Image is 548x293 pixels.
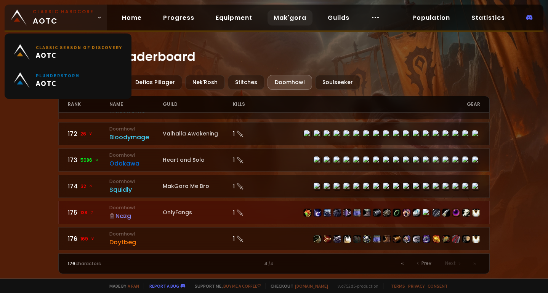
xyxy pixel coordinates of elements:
[445,260,456,267] span: Next
[393,209,401,217] img: item-13001
[36,50,122,60] span: AOTC
[109,159,163,168] div: Odokawa
[353,235,361,243] img: item-8175
[233,234,274,244] div: 1
[462,209,470,217] img: item-13938
[36,78,80,88] span: AOTC
[163,130,233,138] div: Valhalla Awakening
[109,126,163,132] small: Doomhowl
[81,183,93,190] span: 32
[383,235,391,243] img: item-4109
[9,38,127,66] a: Classic Season of DiscoveryAOTC
[58,148,489,172] a: 1735086 DoomhowlOdokawaHeart and Solo1 item-16842item-18723item-16844item-154item-16841item-16838...
[5,5,107,30] a: Classic HardcoreAOTC
[462,235,470,243] img: item-15261
[324,209,331,217] img: item-14633
[233,129,274,139] div: 1
[373,235,381,243] img: item-9624
[80,209,94,216] span: 138
[58,201,489,224] a: 175138 DoomhowlNazgOnlyFangs1 item-10588item-18728item-14633item-14626item-11662item-14632item-14...
[68,260,171,267] div: characters
[185,75,225,90] div: Nek'Rosh
[295,283,328,289] a: [DOMAIN_NAME]
[452,209,460,217] img: item-13029
[233,182,274,191] div: 1
[109,178,163,185] small: Doomhowl
[223,283,261,289] a: Buy me a coffee
[383,209,391,217] img: item-10019
[363,235,371,243] img: item-8116
[109,237,163,247] div: Doytbeg
[472,235,480,243] img: item-5976
[421,260,431,267] span: Prev
[373,209,381,217] img: item-14629
[413,209,420,217] img: item-1404
[109,211,163,221] div: Nazg
[233,208,274,217] div: 1
[68,96,109,112] div: rank
[171,260,377,267] div: 4
[268,75,312,90] div: Doomhowl
[343,235,351,243] img: item-5107
[109,204,163,211] small: Doomhowl
[393,235,401,243] img: item-14654
[109,132,163,142] div: Bloodymage
[105,283,139,289] span: Made by
[163,156,233,164] div: Heart and Solo
[233,96,274,112] div: kills
[472,209,480,217] img: item-5976
[353,209,361,217] img: item-14632
[413,235,420,243] img: item-9461
[163,182,233,190] div: MakGora Me Bro
[58,38,489,48] span: Wow Classic Hardcore
[58,175,489,198] a: 17432 DoomhowlSquidlyMakGora Me Bro1 item-18727item-12103item-11624item-11840item-14626item-11662...
[9,66,127,94] a: PlunderstormAOTC
[109,231,163,237] small: Doomhowl
[314,235,321,243] img: item-8176
[428,283,448,289] a: Consent
[403,209,410,217] img: item-13096
[322,10,356,25] a: Guilds
[80,236,95,242] span: 169
[80,157,99,164] span: 5086
[363,209,371,217] img: item-14631
[403,235,410,243] img: item-6419
[333,209,341,217] img: item-14626
[149,283,179,289] a: Report a bug
[36,45,122,50] small: Classic Season of Discovery
[408,283,425,289] a: Privacy
[442,235,450,243] img: item-18706
[163,96,233,112] div: guild
[391,283,405,289] a: Terms
[268,10,312,25] a: Mak'gora
[274,96,480,112] div: gear
[163,209,233,217] div: OnlyFangs
[68,182,109,191] div: 174
[315,75,360,90] div: Soulseeker
[116,10,148,25] a: Home
[68,208,109,217] div: 175
[109,96,163,112] div: name
[33,8,94,15] small: Classic Hardcore
[452,235,460,243] img: item-14602
[333,283,378,289] span: v. d752d5 - production
[465,10,511,25] a: Statistics
[268,261,273,267] small: / 4
[68,260,75,267] span: 176
[210,10,258,25] a: Equipment
[58,122,489,145] a: 17226 DoomhowlBloodymageValhalla Awakening1 item-9940item-12026item-16689item-3342item-14626item-...
[433,209,440,217] img: item-11623
[190,283,261,289] span: Support me,
[58,38,489,66] h1: Makgora leaderboard
[109,185,163,194] div: Squidly
[228,75,264,90] div: Stitches
[68,129,109,139] div: 172
[324,235,331,243] img: item-10711
[33,8,94,27] span: AOTC
[314,209,321,217] img: item-18728
[233,155,274,165] div: 1
[128,75,182,90] div: Defias Pillager
[68,234,109,244] div: 176
[109,152,163,159] small: Doomhowl
[304,209,311,217] img: item-10588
